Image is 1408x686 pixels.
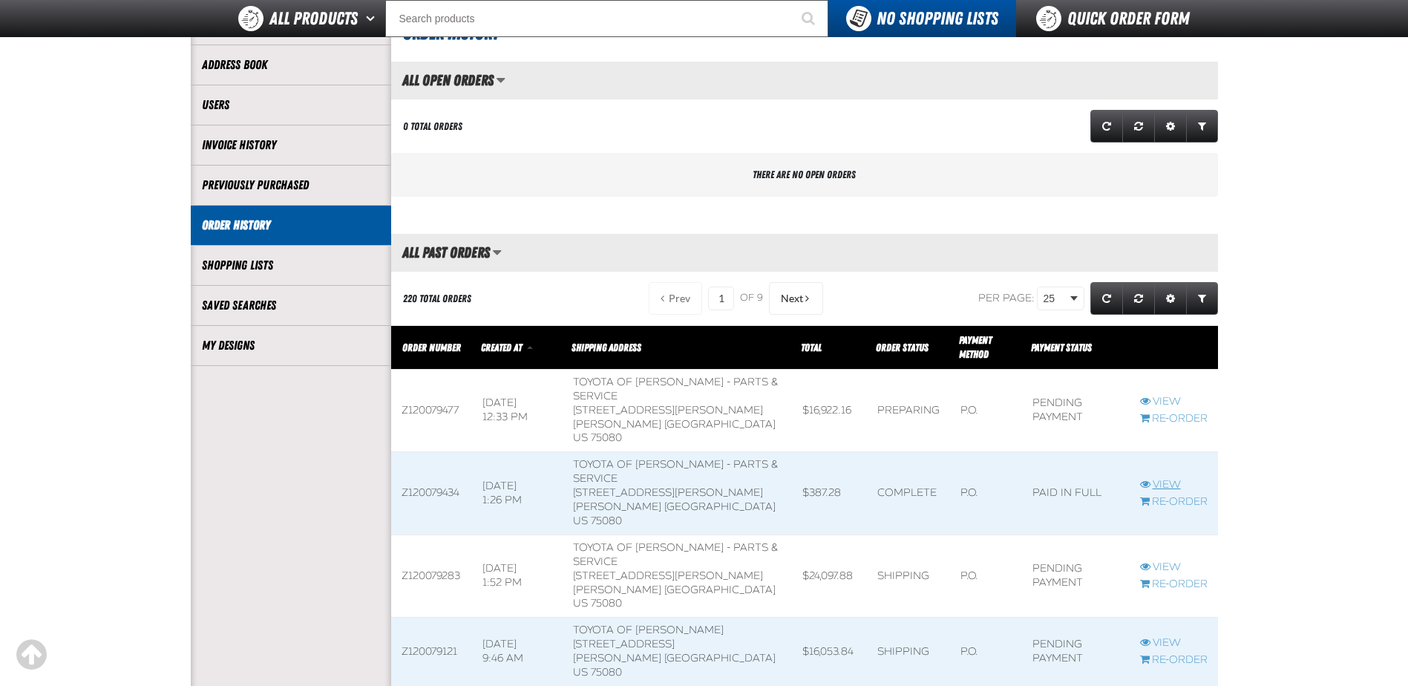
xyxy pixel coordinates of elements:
[1090,282,1123,315] a: Refresh grid action
[573,569,763,582] span: [STREET_ADDRESS][PERSON_NAME]
[481,342,524,353] a: Created At
[1044,291,1067,307] span: 25
[1031,342,1092,353] span: Payment Status
[950,535,1022,617] td: P.O.
[876,342,929,353] a: Order Status
[573,584,661,596] span: [PERSON_NAME]
[573,431,588,444] span: US
[664,418,776,431] span: [GEOGRAPHIC_DATA]
[1140,578,1208,592] a: Re-Order Z120079283 order
[708,287,734,310] input: Current page number
[202,56,380,73] a: Address Book
[202,297,380,314] a: Saved Searches
[740,292,763,305] span: of 9
[15,638,48,671] div: Scroll to the top
[1186,110,1218,143] a: Expand or Collapse Grid Filters
[591,514,622,527] bdo: 75080
[391,369,472,451] td: Z120079477
[1154,282,1187,315] a: Expand or Collapse Grid Settings
[950,369,1022,451] td: P.O.
[573,500,661,513] span: [PERSON_NAME]
[753,169,856,180] span: There are no open orders
[792,369,867,451] td: $16,922.16
[573,652,661,664] span: [PERSON_NAME]
[202,257,380,274] a: Shopping Lists
[801,342,822,353] a: Total
[1140,636,1208,650] a: View Z120079121 order
[391,72,494,88] h2: All Open Orders
[877,8,998,29] span: No Shopping Lists
[1140,395,1208,409] a: View Z120079477 order
[664,584,776,596] span: [GEOGRAPHIC_DATA]
[1130,326,1218,370] th: Row actions
[1140,653,1208,667] a: Re-Order Z120079121 order
[481,342,522,353] span: Created At
[573,376,778,402] span: Toyota of [PERSON_NAME] - Parts & Service
[781,293,803,304] span: Next Page
[573,541,778,568] span: Toyota of [PERSON_NAME] - Parts & Service
[572,342,641,353] span: Shipping Address
[664,652,776,664] span: [GEOGRAPHIC_DATA]
[496,68,505,93] button: Manage grid views. Current view is All Open Orders
[573,597,588,610] span: US
[792,535,867,617] td: $24,097.88
[867,535,950,617] td: Shipping
[391,244,490,261] h2: All Past Orders
[391,452,472,535] td: Z120079434
[591,666,622,679] bdo: 75080
[391,535,472,617] td: Z120079283
[403,120,462,134] div: 0 Total Orders
[978,292,1035,304] span: Per page:
[573,404,763,416] span: [STREET_ADDRESS][PERSON_NAME]
[1022,452,1129,535] td: Paid in full
[403,292,471,306] div: 220 Total Orders
[792,452,867,535] td: $387.28
[591,597,622,610] bdo: 75080
[573,486,763,499] span: [STREET_ADDRESS][PERSON_NAME]
[959,334,992,360] span: Payment Method
[664,500,776,513] span: [GEOGRAPHIC_DATA]
[1122,110,1155,143] a: Reset grid action
[492,240,502,265] button: Manage grid views. Current view is All Past Orders
[402,342,461,353] a: Order Number
[573,638,675,650] span: [STREET_ADDRESS]
[1090,110,1123,143] a: Refresh grid action
[1140,478,1208,492] a: View Z120079434 order
[1022,535,1129,617] td: Pending payment
[1140,412,1208,426] a: Re-Order Z120079477 order
[573,458,778,485] span: Toyota of [PERSON_NAME] - Parts & Service
[202,97,380,114] a: Users
[1154,110,1187,143] a: Expand or Collapse Grid Settings
[472,369,563,451] td: [DATE] 12:33 PM
[591,431,622,444] bdo: 75080
[573,624,724,636] span: Toyota of [PERSON_NAME]
[202,337,380,354] a: My Designs
[867,452,950,535] td: Complete
[867,369,950,451] td: Preparing
[573,418,661,431] span: [PERSON_NAME]
[1140,495,1208,509] a: Re-Order Z120079434 order
[573,666,588,679] span: US
[472,535,563,617] td: [DATE] 1:52 PM
[202,137,380,154] a: Invoice History
[1186,282,1218,315] a: Expand or Collapse Grid Filters
[202,217,380,234] a: Order History
[1022,369,1129,451] td: Pending payment
[202,177,380,194] a: Previously Purchased
[573,514,588,527] span: US
[950,452,1022,535] td: P.O.
[1140,561,1208,575] a: View Z120079283 order
[269,5,358,32] span: All Products
[769,282,823,315] button: Next Page
[1122,282,1155,315] a: Reset grid action
[472,452,563,535] td: [DATE] 1:26 PM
